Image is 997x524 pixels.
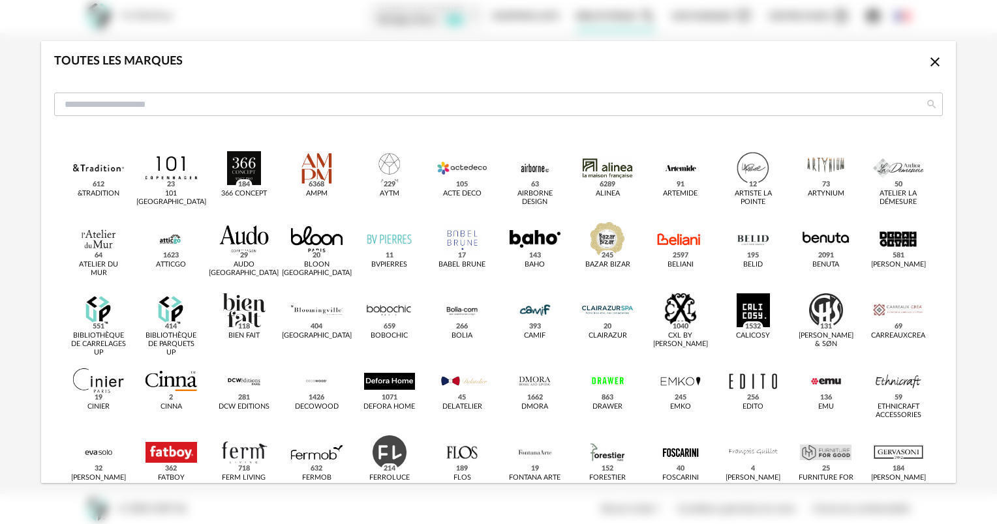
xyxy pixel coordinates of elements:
div: Airborne Design [506,190,563,207]
div: [GEOGRAPHIC_DATA] [282,332,352,340]
span: 19 [529,463,541,474]
div: CAMIF [524,332,545,340]
div: [PERSON_NAME] [871,261,926,269]
span: 152 [600,463,616,474]
span: 2 [167,392,176,403]
span: 32 [93,463,105,474]
span: 393 [527,321,543,332]
span: 105 [454,179,470,190]
div: Ferm Living [222,474,266,482]
div: Carreauxcrea [871,332,925,340]
div: Decowood [295,403,339,411]
div: Toutes les marques [54,54,183,69]
div: Dmora [521,403,548,411]
span: 718 [236,463,252,474]
span: 281 [236,392,252,403]
span: 25 [820,463,832,474]
span: 12 [747,179,759,190]
div: AMPM [306,190,328,198]
span: 214 [381,463,397,474]
span: 632 [309,463,325,474]
span: 1662 [525,392,545,403]
div: Bobochic [371,332,408,340]
div: Belid [743,261,763,269]
span: 2597 [670,250,690,261]
span: 184 [890,463,906,474]
div: Bien Fait [228,332,260,340]
div: Forestier [589,474,626,482]
div: Drawer [592,403,622,411]
div: [PERSON_NAME] [726,474,780,482]
span: 189 [454,463,470,474]
span: 1532 [743,321,763,332]
div: Alinea [596,190,620,198]
div: Baho [525,261,545,269]
span: 11 [383,250,395,261]
span: 1040 [670,321,690,332]
span: 40 [674,463,686,474]
div: Acte DECO [443,190,482,198]
div: Delatelier [442,403,482,411]
div: Bolia [452,332,472,340]
span: 414 [163,321,179,332]
span: 50 [892,179,904,190]
div: Atelier La Démesure [870,190,927,207]
span: 404 [309,321,325,332]
div: dialog [41,41,956,483]
span: 17 [456,250,468,261]
div: Emu [818,403,834,411]
span: 6289 [598,179,618,190]
span: 245 [600,250,616,261]
span: Close icon [927,56,943,68]
span: 195 [745,250,761,261]
div: Fermob [302,474,331,482]
span: 19 [93,392,105,403]
div: Artemide [663,190,698,198]
span: 131 [818,321,834,332]
span: 91 [674,179,686,190]
div: Artiste La Pointe [725,190,782,207]
div: DCW Editions [219,403,269,411]
div: Fatboy [158,474,185,482]
div: [PERSON_NAME] & Søn [797,332,854,349]
span: 136 [818,392,834,403]
span: 659 [381,321,397,332]
div: Atelier du Mur [70,261,127,278]
span: 256 [745,392,761,403]
div: Defora Home [363,403,415,411]
div: Furniture for Good [797,474,854,491]
div: [PERSON_NAME] [71,474,126,482]
div: Cinna [161,403,182,411]
div: Fontana Arte [509,474,560,482]
div: BLOON [GEOGRAPHIC_DATA] [282,261,352,278]
span: 229 [381,179,397,190]
div: Artynium [808,190,844,198]
div: Calicosy [736,332,770,340]
span: 2091 [816,250,836,261]
span: 551 [91,321,107,332]
div: &tradition [78,190,119,198]
span: 1071 [379,392,399,403]
span: 20 [602,321,614,332]
div: Foscarini [662,474,699,482]
span: 29 [238,250,250,261]
div: EMKO [670,403,691,411]
div: Bazar Bizar [585,261,630,269]
div: Cinier [87,403,110,411]
span: 863 [600,392,616,403]
span: 612 [91,179,107,190]
div: Bibliothèque de Parquets UP [143,332,200,357]
div: Atticgo [156,261,186,269]
span: 118 [236,321,252,332]
div: Ethnicraft Accessories [870,403,927,420]
div: Benuta [812,261,839,269]
div: Audo [GEOGRAPHIC_DATA] [209,261,279,278]
span: 245 [672,392,688,403]
div: Babel Brune [438,261,485,269]
div: CLAIRAZUR [589,332,627,340]
span: 69 [892,321,904,332]
div: CXL by [PERSON_NAME] [652,332,709,349]
span: 23 [165,179,177,190]
div: AYTM [380,190,399,198]
span: 362 [163,463,179,474]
